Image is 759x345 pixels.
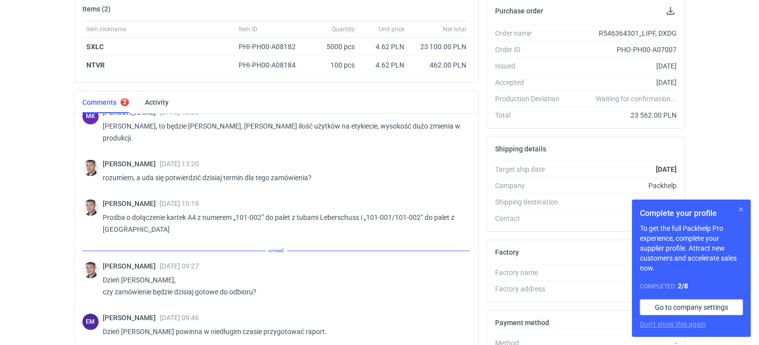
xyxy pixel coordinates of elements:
[412,42,466,52] div: 23 100.00 PLN
[82,108,99,125] figcaption: MK
[363,60,404,70] div: 4.62 PLN
[568,284,677,294] div: -
[495,145,546,153] h2: Shipping details
[640,207,743,219] h1: Complete your profile
[82,200,99,216] img: Maciej Sikora
[86,43,104,51] strong: SXLC
[640,281,743,291] div: Completed:
[495,28,568,38] div: Order name
[495,197,568,207] div: Shipping destination
[640,223,743,273] p: To get the full Packhelp Pro experience, complete your supplier profile. Attract new customers an...
[160,160,199,168] span: [DATE] 13:20
[640,319,706,329] button: Don’t show this again
[145,91,169,113] a: Activity
[82,160,99,176] img: Maciej Sikora
[568,268,677,277] div: -
[568,77,677,87] div: [DATE]
[495,319,549,327] h2: Payment method
[82,314,99,330] figcaption: EM
[495,268,568,277] div: Factory name
[332,25,355,33] span: Quantity
[160,314,199,322] span: [DATE] 09:46
[568,110,677,120] div: 23 562.00 PLN
[309,56,359,74] div: 100 pcs
[443,25,466,33] span: Net total
[495,248,519,256] h2: Factory
[82,262,99,278] img: Maciej Sikora
[363,42,404,52] div: 4.62 PLN
[379,25,404,33] span: Unit price
[103,200,160,207] span: [PERSON_NAME]
[82,91,129,113] a: Comments2
[495,284,568,294] div: Factory address
[495,164,568,174] div: Target ship date
[640,299,743,315] a: Go to company settings
[495,110,568,120] div: Total
[735,204,747,215] button: Skip for now
[82,108,99,125] div: Martyna Kozyra
[160,200,199,207] span: [DATE] 10:19
[495,61,568,71] div: Issued
[103,326,462,338] p: Dzień [PERSON_NAME] powinna w niedługim czasie przygotować raport.
[266,245,287,256] span: unread
[103,262,160,270] span: [PERSON_NAME]
[103,274,462,298] p: Dzień [PERSON_NAME], czy zamówienie będzie dzisiaj gotowe do odbioru?
[82,5,111,13] h2: Items (2)
[103,160,160,168] span: [PERSON_NAME]
[495,45,568,55] div: Order ID
[86,61,105,69] strong: NTVR
[239,25,257,33] span: Item ID
[495,213,568,223] div: Contact
[239,60,305,70] div: PHI-PH00-A08184
[123,99,126,106] div: 2
[103,314,160,322] span: [PERSON_NAME]
[656,165,677,173] strong: [DATE]
[309,38,359,56] div: 5000 pcs
[568,181,677,191] div: Packhelp
[495,7,543,15] h2: Purchase order
[103,211,462,235] p: Prośba o dołączenie kartek A4 z numerem „101-002” do palet z tubami Leberschuss i „101-001/101-00...
[596,94,677,104] em: Waiting for confirmation...
[239,42,305,52] div: PHI-PH00-A08182
[568,28,677,38] div: R546364301_LIPF, DXDG
[568,45,677,55] div: PHO-PH00-A07007
[82,314,99,330] div: Ewa Mroczkowska
[412,60,466,70] div: 462.00 PLN
[86,25,126,33] span: Item nickname
[665,5,677,17] button: Download PO
[103,172,462,184] p: rozumiem, a uda się potwierdzić dzisiaj termin dla tego zamówienia?
[678,282,688,290] strong: 2 / 8
[495,181,568,191] div: Company
[568,213,677,223] div: -
[568,61,677,71] div: [DATE]
[103,120,462,144] p: [PERSON_NAME], to będzie [PERSON_NAME], [PERSON_NAME] ilość użytków na etykiecie, wysokość dużo z...
[495,77,568,87] div: Accepted
[160,262,199,270] span: [DATE] 09:27
[495,94,568,104] div: Production Deviation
